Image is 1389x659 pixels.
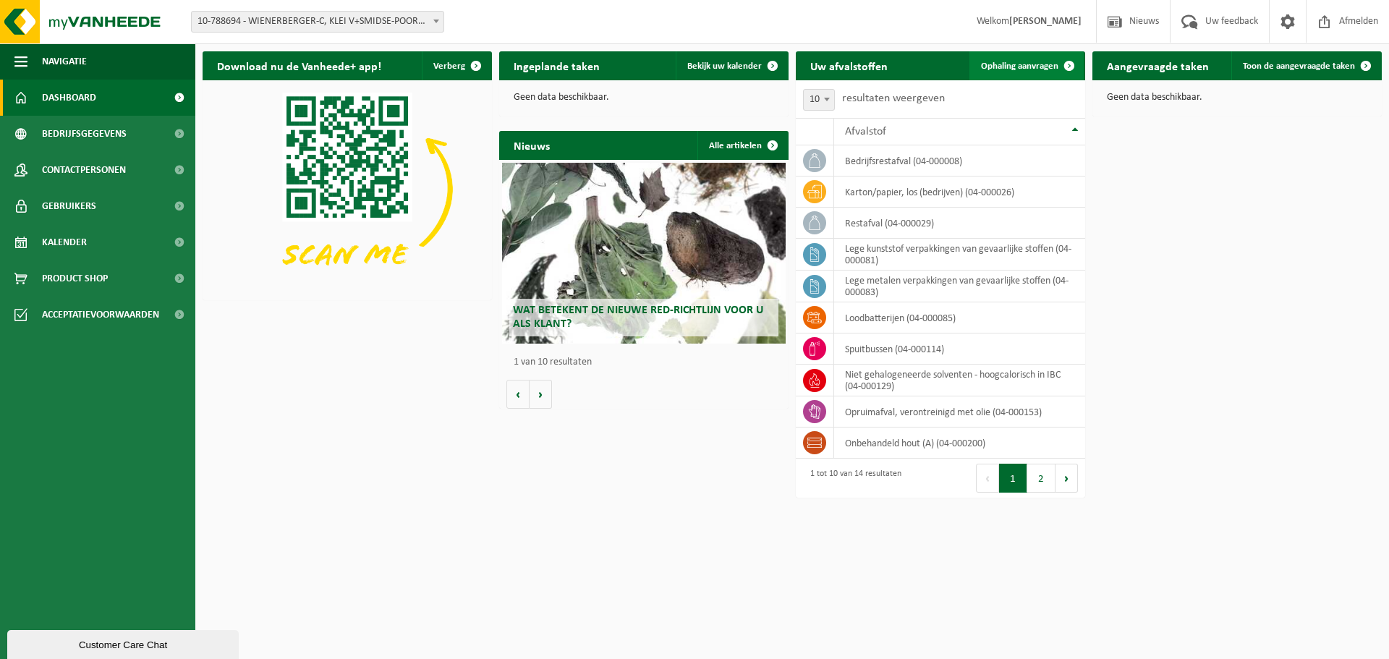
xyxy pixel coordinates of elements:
button: 2 [1027,464,1055,493]
a: Alle artikelen [697,131,787,160]
h2: Ingeplande taken [499,51,614,80]
p: Geen data beschikbaar. [514,93,774,103]
span: Bedrijfsgegevens [42,116,127,152]
td: opruimafval, verontreinigd met olie (04-000153) [834,396,1085,428]
td: restafval (04-000029) [834,208,1085,239]
td: bedrijfsrestafval (04-000008) [834,145,1085,177]
a: Ophaling aanvragen [969,51,1084,80]
p: 1 van 10 resultaten [514,357,781,367]
td: niet gehalogeneerde solventen - hoogcalorisch in IBC (04-000129) [834,365,1085,396]
td: lege kunststof verpakkingen van gevaarlijke stoffen (04-000081) [834,239,1085,271]
button: Next [1055,464,1078,493]
iframe: chat widget [7,627,242,659]
h2: Aangevraagde taken [1092,51,1223,80]
p: Geen data beschikbaar. [1107,93,1367,103]
h2: Download nu de Vanheede+ app! [203,51,396,80]
span: Bekijk uw kalender [687,61,762,71]
td: loodbatterijen (04-000085) [834,302,1085,333]
span: 10-788694 - WIENERBERGER-C, KLEI V+SMIDSE-POORT 20-DIVISIE KORTEMARK - KORTEMARK [191,11,444,33]
button: Verberg [422,51,490,80]
button: Vorige [506,380,530,409]
span: Dashboard [42,80,96,116]
h2: Uw afvalstoffen [796,51,902,80]
label: resultaten weergeven [842,93,945,104]
span: Navigatie [42,43,87,80]
h2: Nieuws [499,131,564,159]
a: Bekijk uw kalender [676,51,787,80]
td: spuitbussen (04-000114) [834,333,1085,365]
a: Wat betekent de nieuwe RED-richtlijn voor u als klant? [502,163,786,344]
span: Ophaling aanvragen [981,61,1058,71]
span: Acceptatievoorwaarden [42,297,159,333]
button: 1 [999,464,1027,493]
span: Gebruikers [42,188,96,224]
span: Afvalstof [845,126,886,137]
span: 10 [804,90,834,110]
span: Verberg [433,61,465,71]
span: 10-788694 - WIENERBERGER-C, KLEI V+SMIDSE-POORT 20-DIVISIE KORTEMARK - KORTEMARK [192,12,443,32]
strong: [PERSON_NAME] [1009,16,1082,27]
td: lege metalen verpakkingen van gevaarlijke stoffen (04-000083) [834,271,1085,302]
span: Wat betekent de nieuwe RED-richtlijn voor u als klant? [513,305,763,330]
span: Product Shop [42,260,108,297]
td: onbehandeld hout (A) (04-000200) [834,428,1085,459]
td: karton/papier, los (bedrijven) (04-000026) [834,177,1085,208]
span: Kalender [42,224,87,260]
span: Contactpersonen [42,152,126,188]
a: Toon de aangevraagde taken [1231,51,1380,80]
div: 1 tot 10 van 14 resultaten [803,462,901,494]
span: Toon de aangevraagde taken [1243,61,1355,71]
img: Download de VHEPlus App [203,80,492,297]
button: Previous [976,464,999,493]
button: Volgende [530,380,552,409]
span: 10 [803,89,835,111]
